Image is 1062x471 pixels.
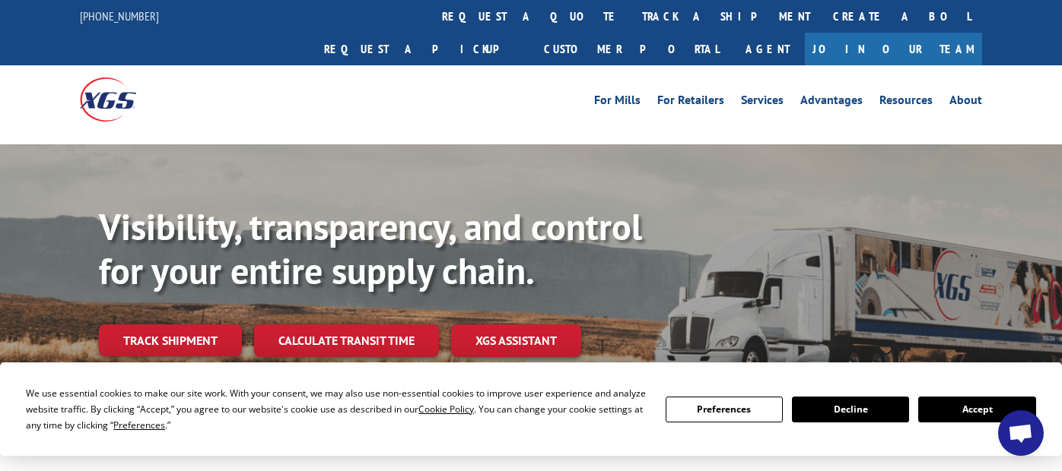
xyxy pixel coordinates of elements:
a: [PHONE_NUMBER] [80,8,159,24]
a: XGS ASSISTANT [451,324,581,357]
a: For Retailers [657,94,724,111]
a: Customer Portal [533,33,730,65]
a: Calculate transit time [254,324,439,357]
b: Visibility, transparency, and control for your entire supply chain. [99,203,642,294]
div: We use essential cookies to make our site work. With your consent, we may also use non-essential ... [26,385,647,433]
button: Accept [918,397,1035,422]
button: Decline [792,397,909,422]
a: Resources [879,94,933,111]
a: Open chat [998,410,1044,456]
a: Track shipment [99,324,242,356]
span: Preferences [113,419,165,431]
button: Preferences [666,397,783,422]
a: About [949,94,982,111]
span: Cookie Policy [418,403,474,416]
a: Join Our Team [805,33,982,65]
a: Request a pickup [313,33,533,65]
a: Services [741,94,784,111]
a: Agent [730,33,805,65]
a: Advantages [800,94,863,111]
a: For Mills [594,94,641,111]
